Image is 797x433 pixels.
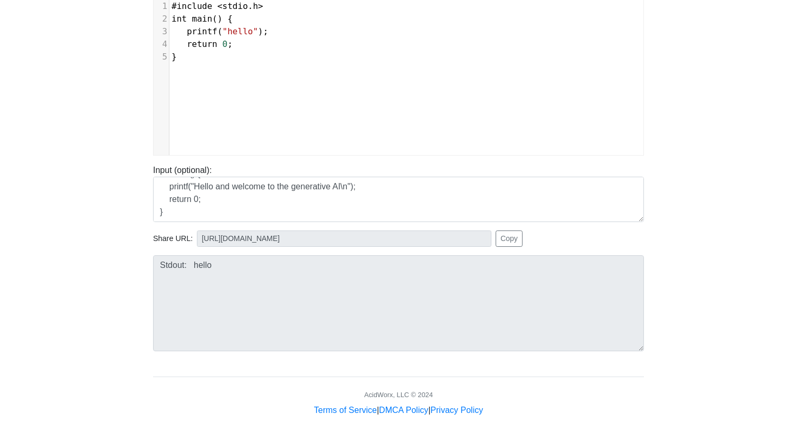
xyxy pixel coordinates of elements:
span: Share URL: [153,233,193,245]
div: 4 [154,38,169,51]
span: #include [172,1,212,11]
input: No share available yet [197,230,491,247]
span: int [172,14,187,24]
span: "hello" [222,26,258,36]
span: main [192,14,213,24]
a: DMCA Policy [379,406,428,415]
span: printf [187,26,217,36]
div: 2 [154,13,169,25]
span: < [217,1,223,11]
span: 0 [222,39,227,49]
a: Terms of Service [314,406,377,415]
span: stdio [222,1,248,11]
span: . [172,1,263,11]
div: Input (optional): [145,164,652,222]
span: ; [172,39,233,49]
span: > [258,1,263,11]
div: 3 [154,25,169,38]
span: } [172,52,177,62]
span: h [253,1,258,11]
div: 5 [154,51,169,63]
div: | | [314,404,483,417]
div: AcidWorx, LLC © 2024 [364,390,433,400]
a: Privacy Policy [431,406,483,415]
span: ( ); [172,26,268,36]
button: Copy [496,230,523,247]
span: return [187,39,217,49]
span: () { [172,14,233,24]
